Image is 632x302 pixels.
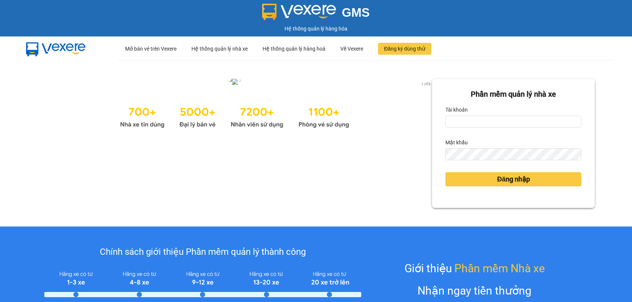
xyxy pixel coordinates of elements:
[445,148,581,160] input: Mật khẩu
[120,102,349,130] img: Statistics.png
[445,172,581,186] button: Đăng nhập
[454,260,545,277] span: Phần mềm Nhà xe
[238,78,241,81] li: slide item 2
[44,245,361,259] div: Chính sách giới thiệu Phần mềm quản lý thành công
[384,45,425,53] span: Đăng ký dùng thử
[419,79,432,89] p: 1 of 2
[404,260,545,277] div: Giới thiệu
[445,89,581,100] div: Phần mềm quản lý nhà xe
[37,79,48,87] button: previous slide / item
[262,11,370,17] a: GMS
[263,37,325,61] div: Hệ thống quản lý hàng hoá
[378,43,431,55] button: Đăng ký dùng thử
[445,104,468,116] label: Tài khoản
[342,6,370,19] span: GMS
[125,37,177,61] div: Mở bán vé trên Vexere
[497,174,530,184] span: Đăng nhập
[262,4,336,20] img: logo 2
[340,37,363,61] div: Về Vexere
[417,282,531,299] div: Nhận ngay tiền thưởng
[19,36,93,61] img: mbUUG5Q.png
[191,37,248,61] div: Hệ thống quản lý nhà xe
[229,78,232,81] li: slide item 1
[422,79,432,87] button: next slide / item
[445,136,468,148] label: Mật khẩu
[2,25,630,33] div: Hệ thống quản lý hàng hóa
[445,116,581,128] input: Tài khoản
